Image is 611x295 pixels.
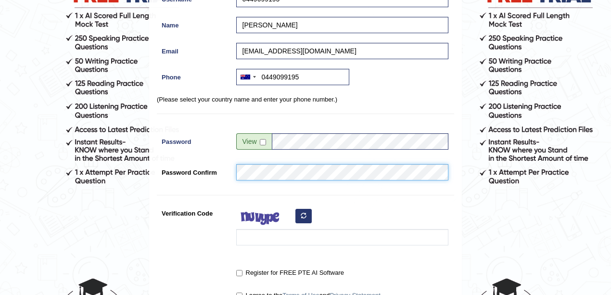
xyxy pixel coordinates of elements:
label: Register for FREE PTE AI Software [236,268,344,278]
input: +61 412 345 678 [236,69,349,85]
label: Password [157,133,231,146]
label: Name [157,17,231,30]
input: Register for FREE PTE AI Software [236,270,242,276]
label: Email [157,43,231,56]
div: Australia: +61 [237,69,259,85]
label: Password Confirm [157,164,231,177]
p: (Please select your country name and enter your phone number.) [157,95,454,104]
label: Verification Code [157,205,231,218]
input: Show/Hide Password [260,139,266,145]
label: Phone [157,69,231,82]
